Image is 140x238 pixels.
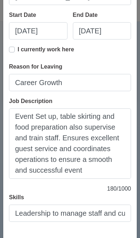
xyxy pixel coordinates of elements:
label: Job Description [9,97,52,106]
p: 180 / 1000 [9,185,131,193]
span: Skills [9,194,24,200]
p: I currently work here [18,45,74,54]
input: Your reason for leaving... [9,74,131,91]
div: Start Date [9,11,39,19]
span: Reason for Leaving [9,64,62,70]
input: Write your skills here... [9,205,131,222]
textarea: Event Set up, table skirting and food preparation also supervise and train staff. Ensures excelle... [9,108,131,179]
div: End Date [73,11,101,19]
